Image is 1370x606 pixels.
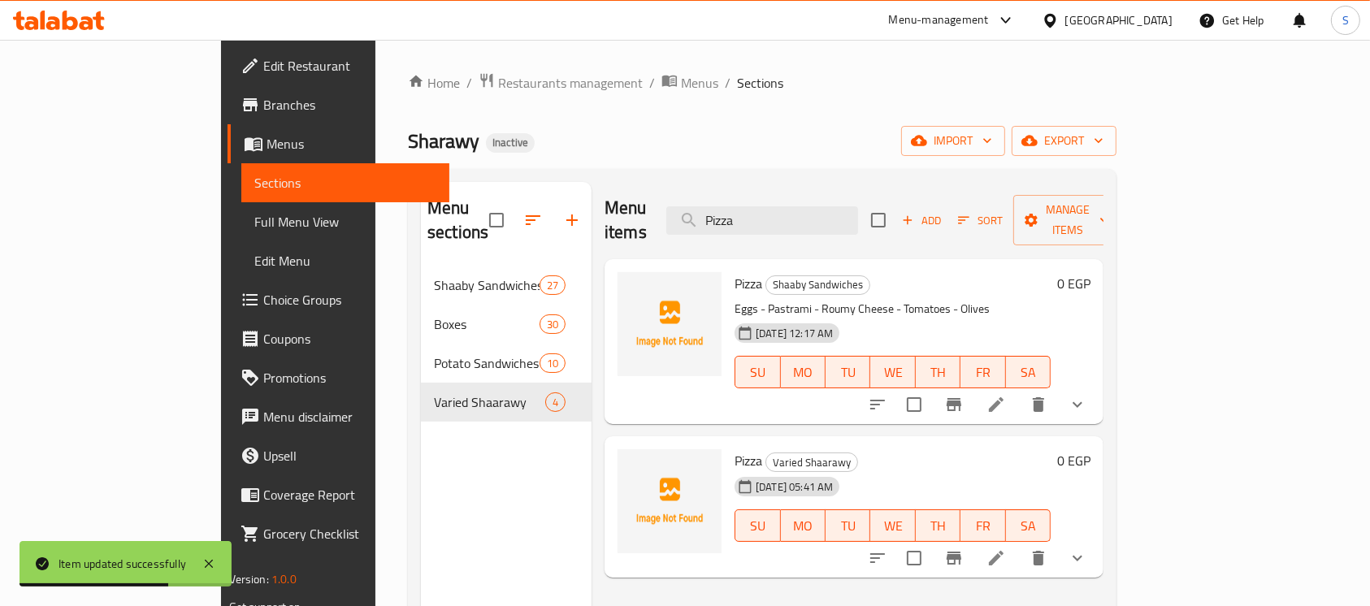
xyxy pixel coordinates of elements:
button: MO [781,509,826,542]
a: Full Menu View [241,202,450,241]
a: Grocery Checklist [228,514,450,553]
div: items [540,314,566,334]
span: Select section [861,203,895,237]
div: [GEOGRAPHIC_DATA] [1065,11,1173,29]
span: WE [877,361,908,384]
div: Menu-management [889,11,989,30]
button: import [901,126,1005,156]
button: delete [1019,385,1058,424]
h6: 0 EGP [1057,449,1090,472]
span: SA [1012,361,1044,384]
p: Eggs - Pastrami - Roumy Cheese - Tomatoes - Olives [735,299,1051,319]
span: Shaaby Sandwiches [434,275,540,295]
a: Promotions [228,358,450,397]
span: TU [832,514,864,538]
a: Edit Restaurant [228,46,450,85]
a: Restaurants management [479,72,643,93]
span: export [1025,131,1103,151]
button: TH [916,356,960,388]
h2: Menu sections [427,196,489,245]
span: Boxes [434,314,540,334]
span: Full Menu View [254,212,437,232]
a: Upsell [228,436,450,475]
span: Choice Groups [263,290,437,309]
button: Sort [954,208,1007,233]
span: Select to update [897,387,931,422]
span: 30 [540,317,565,332]
span: import [914,131,992,151]
span: Version: [229,569,269,590]
span: Restaurants management [498,73,643,93]
button: Branch-specific-item [934,385,973,424]
button: Branch-specific-item [934,539,973,578]
span: 1.0.0 [271,569,297,590]
a: Menus [661,72,718,93]
button: MO [781,356,826,388]
button: sort-choices [858,385,897,424]
span: 10 [540,356,565,371]
button: show more [1058,539,1097,578]
button: TU [826,356,870,388]
a: Sections [241,163,450,202]
h6: 0 EGP [1057,272,1090,295]
button: WE [870,509,915,542]
button: SA [1006,509,1051,542]
span: Sections [254,173,437,193]
span: Branches [263,95,437,115]
div: Shaaby Sandwiches27 [421,266,592,305]
a: Edit menu item [986,395,1006,414]
span: SU [742,514,774,538]
span: Manage items [1026,200,1109,240]
img: Pizza [618,449,722,553]
div: Shaaby Sandwiches [765,275,870,295]
span: 4 [546,395,565,410]
div: Varied Shaarawy [434,392,545,412]
span: SU [742,361,774,384]
span: FR [967,361,999,384]
button: Manage items [1013,195,1122,245]
span: Select all sections [479,203,514,237]
span: Shaaby Sandwiches [766,275,869,294]
span: WE [877,514,908,538]
span: TH [922,514,954,538]
span: Coupons [263,329,437,348]
button: SU [735,356,780,388]
li: / [466,73,472,93]
span: Sort items [947,208,1013,233]
span: Sections [737,73,783,93]
span: FR [967,514,999,538]
button: FR [960,356,1005,388]
span: Add item [895,208,947,233]
span: Grocery Checklist [263,524,437,543]
div: Varied Shaarawy4 [421,383,592,422]
span: Add [900,211,943,230]
button: sort-choices [858,539,897,578]
span: Inactive [486,136,535,149]
svg: Show Choices [1068,395,1087,414]
input: search [666,206,858,235]
span: MO [787,361,819,384]
nav: Menu sections [421,259,592,428]
div: Item updated successfully [59,555,186,573]
span: Edit Menu [254,251,437,271]
span: Coverage Report [263,485,437,504]
nav: breadcrumb [408,72,1116,93]
span: Pizza [735,448,762,473]
button: delete [1019,539,1058,578]
button: export [1012,126,1116,156]
button: TH [916,509,960,542]
span: TU [832,361,864,384]
a: Branches [228,85,450,124]
a: Edit menu item [986,548,1006,568]
div: items [540,353,566,373]
span: MO [787,514,819,538]
span: Sort [958,211,1003,230]
div: Potato Sandwiches [434,353,540,373]
svg: Show Choices [1068,548,1087,568]
a: Coupons [228,319,450,358]
span: Menus [681,73,718,93]
button: Add section [553,201,592,240]
img: Pizza [618,272,722,376]
span: Varied Shaarawy [766,453,857,472]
